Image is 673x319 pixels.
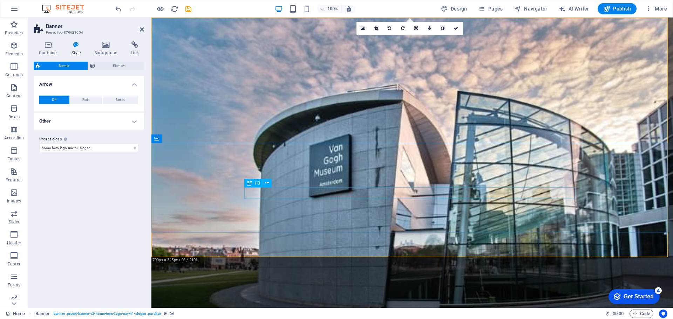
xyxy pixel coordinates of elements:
button: AI Writer [556,3,592,14]
span: Pages [478,5,503,12]
button: 100% [317,5,342,13]
button: Publish [598,3,637,14]
h6: Session time [605,310,624,318]
h4: Style [66,41,89,56]
button: Usercentrics [659,310,667,318]
p: Forms [8,282,20,288]
span: Element [97,62,142,70]
p: Header [7,240,21,246]
span: Code [633,310,650,318]
h2: Banner [46,23,144,29]
p: Favorites [5,30,23,36]
h6: 100% [327,5,339,13]
button: Design [438,3,470,14]
button: Pages [475,3,505,14]
p: Footer [8,261,20,267]
span: More [645,5,667,12]
p: Tables [8,156,20,162]
h4: Arrow [34,76,144,89]
button: undo [114,5,122,13]
i: Reload page [170,5,178,13]
span: 00 00 [613,310,624,318]
button: Code [630,310,653,318]
i: Undo: Edit headline (Ctrl+Z) [114,5,122,13]
a: Change orientation [410,22,423,35]
p: Content [6,93,22,99]
span: AI Writer [559,5,589,12]
span: . banner .preset-banner-v3-home-hero-logo-nav-h1-slogan .parallax [53,310,161,318]
span: Off [52,96,56,104]
p: Columns [5,72,23,78]
span: : [618,311,619,316]
button: reload [170,5,178,13]
a: Greyscale [436,22,450,35]
i: On resize automatically adjust zoom level to fit chosen device. [346,6,352,12]
span: Navigator [514,5,548,12]
button: Element [88,62,144,70]
span: Banner [42,62,86,70]
a: Confirm ( Ctrl ⏎ ) [450,22,463,35]
span: H3 [255,181,260,185]
h4: Background [89,41,126,56]
a: Select files from the file manager, stock photos, or upload file(s) [356,22,370,35]
div: 4 [50,1,57,8]
p: Elements [5,51,23,57]
button: Click here to leave preview mode and continue editing [156,5,164,13]
button: save [184,5,192,13]
span: Design [441,5,467,12]
span: Publish [603,5,631,12]
p: Slider [9,219,20,225]
a: Blur [423,22,436,35]
span: Plain [82,96,90,104]
span: Boxed [116,96,125,104]
h3: Preset #ed-874623054 [46,29,130,36]
h4: Other [34,113,144,130]
img: Editor Logo [40,5,93,13]
button: More [642,3,670,14]
a: Rotate left 90° [383,22,396,35]
div: Get Started 4 items remaining, 20% complete [4,4,55,18]
h4: Container [34,41,66,56]
h4: Link [125,41,144,56]
i: This element contains a background [170,312,174,315]
p: Images [7,198,21,204]
button: Banner [34,62,88,70]
button: Plain [70,96,103,104]
a: Crop mode [370,22,383,35]
p: Features [6,177,22,183]
iframe: To enrich screen reader interactions, please activate Accessibility in Grammarly extension settings [151,18,673,308]
a: Click to cancel selection. Double-click to open Pages [6,310,25,318]
label: Preset class [39,135,138,144]
span: Click to select. Double-click to edit [35,310,50,318]
div: Get Started [19,8,49,14]
i: This element is a customizable preset [164,312,167,315]
button: Navigator [511,3,550,14]
nav: breadcrumb [35,310,174,318]
a: Rotate right 90° [396,22,410,35]
button: Off [39,96,69,104]
p: Accordion [4,135,24,141]
p: Boxes [8,114,20,120]
button: Boxed [103,96,138,104]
